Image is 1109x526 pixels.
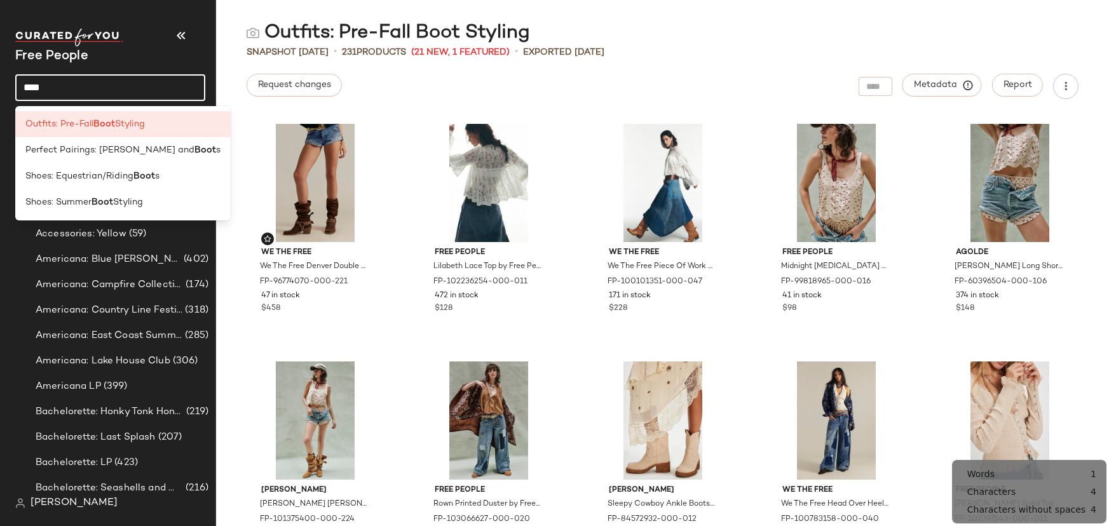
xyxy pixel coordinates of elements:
[36,354,170,368] span: Americana: Lake House Club
[523,46,604,59] p: Exported [DATE]
[36,430,156,445] span: Bachelorette: Last Splash
[101,379,128,394] span: (399)
[36,227,126,241] span: Accessories: Yellow
[260,261,368,273] span: We The Free Denver Double Buckle Boots at Free People in Brown, Size: US 11
[608,261,716,273] span: We The Free Piece Of Work Denim Midi Skirt at Free People in Medium Wash, Size: 24
[15,50,88,63] span: Current Company Name
[946,361,1074,480] img: 102397643_011_d
[15,29,123,46] img: cfy_white_logo.C9jOOHJF.svg
[955,276,1047,288] span: FP-60396504-000-106
[609,290,651,302] span: 171 in stock
[126,227,147,241] span: (59)
[170,354,198,368] span: (306)
[183,278,208,292] span: (174)
[36,328,182,343] span: Americana: East Coast Summer
[183,481,208,496] span: (216)
[956,303,974,314] span: $148
[608,514,697,525] span: FP-84572932-000-012
[955,261,1063,273] span: [PERSON_NAME] Long Shorts by AGOLDE at Free People in Light Wash, Size: 32
[36,405,184,419] span: Bachelorette: Honky Tonk Honey
[334,44,337,60] span: •
[433,499,541,510] span: Rown Printed Duster by Free People in Brown
[247,20,530,46] div: Outfits: Pre-Fall Boot Styling
[342,46,406,59] div: Products
[184,405,208,419] span: (219)
[782,247,890,259] span: Free People
[946,124,1074,242] img: 60396504_106_0
[781,514,879,525] span: FP-100783158-000-040
[599,361,727,480] img: 84572932_012_g
[25,118,93,131] span: Outfits: Pre-Fall
[182,303,208,318] span: (318)
[194,144,216,157] b: Boot
[25,196,92,209] span: Shoes: Summer
[609,247,717,259] span: We The Free
[264,235,271,243] img: svg%3e
[181,252,208,267] span: (402)
[956,247,1064,259] span: AGOLDE
[15,498,25,508] img: svg%3e
[782,485,890,496] span: We The Free
[112,455,138,470] span: (423)
[36,455,112,470] span: Bachelorette: LP
[261,290,300,302] span: 47 in stock
[772,361,901,480] img: 100783158_040_a
[913,79,971,91] span: Metadata
[36,278,183,292] span: Americana: Campfire Collective
[608,276,702,288] span: FP-100101351-000-047
[247,46,329,59] span: Snapshot [DATE]
[156,430,182,445] span: (207)
[781,499,889,510] span: We The Free Head Over Heels Jeans at Free People in Medium Wash, Size: 25
[251,124,379,242] img: 96774070_221_e
[260,276,348,288] span: FP-96774070-000-221
[435,303,452,314] span: $128
[31,496,118,511] span: [PERSON_NAME]
[261,485,369,496] span: [PERSON_NAME]
[25,144,194,157] span: Perfect Pairings: [PERSON_NAME] and
[92,196,113,209] b: Boot
[113,196,143,209] span: Styling
[425,361,553,480] img: 103066627_020_0
[115,118,145,131] span: Styling
[781,261,889,273] span: Midnight [MEDICAL_DATA] Printed Set by Free People in Tan, Size: XS
[155,170,160,183] span: s
[216,144,221,157] span: s
[435,247,543,259] span: Free People
[782,303,796,314] span: $98
[599,124,727,242] img: 100101351_047_e
[261,303,280,314] span: $458
[433,276,527,288] span: FP-102236254-000-011
[515,44,518,60] span: •
[257,80,331,90] span: Request changes
[609,485,717,496] span: [PERSON_NAME]
[182,328,208,343] span: (285)
[36,481,183,496] span: Bachelorette: Seashells and Wedding Bells
[36,303,182,318] span: Americana: Country Line Festival
[36,252,181,267] span: Americana: Blue [PERSON_NAME] Baby
[260,514,355,525] span: FP-101375400-000-224
[133,170,155,183] b: Boot
[247,74,342,97] button: Request changes
[608,499,716,510] span: Sleepy Cowboy Ankle Boots by [PERSON_NAME] at Free People in White, Size: US 6.5
[36,379,101,394] span: Americana LP
[772,124,901,242] img: 99818965_016_0
[251,361,379,480] img: 101375400_224_f
[435,290,479,302] span: 472 in stock
[260,499,368,510] span: [PERSON_NAME] [PERSON_NAME] Boots at Free People in [GEOGRAPHIC_DATA], Size: US 6
[902,74,982,97] button: Metadata
[411,46,510,59] span: (21 New, 1 Featured)
[93,118,115,131] b: Boot
[782,290,822,302] span: 41 in stock
[247,27,259,39] img: svg%3e
[433,261,541,273] span: Lilabeth Lace Top by Free People in White, Size: XL
[609,303,627,314] span: $228
[781,276,871,288] span: FP-99818965-000-016
[425,124,553,242] img: 102236254_011_0
[433,514,530,525] span: FP-103066627-000-020
[25,170,133,183] span: Shoes: Equestrian/Riding
[1003,80,1032,90] span: Report
[992,74,1043,97] button: Report
[342,48,357,57] span: 231
[956,290,999,302] span: 374 in stock
[435,485,543,496] span: Free People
